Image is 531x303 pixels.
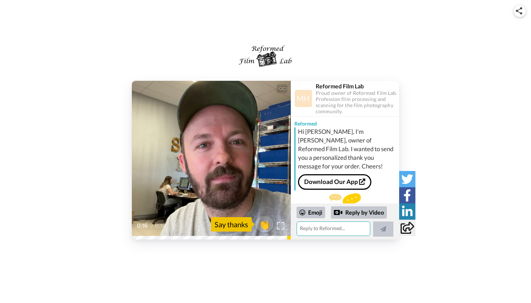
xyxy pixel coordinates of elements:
[298,127,397,171] div: Hi [PERSON_NAME], I'm [PERSON_NAME], owner of Reformed Film Lab. I wanted to send you a personali...
[334,208,342,217] div: Reply by Video
[277,85,286,92] div: CC
[255,219,273,230] span: 👏
[291,117,399,127] div: Reformed
[298,174,371,189] a: Download Our App
[238,41,293,70] img: logo
[291,193,399,220] div: Send Reformed a reply.
[155,221,168,230] span: 0:19
[331,206,387,219] div: Reply by Video
[277,222,284,229] img: Full screen
[297,207,325,218] div: Emoji
[137,221,150,230] span: 0:16
[255,216,273,232] button: 👏
[316,90,399,114] div: Proud owner of Reformed Film Lab. Profession film processing and scanning for the film photograph...
[211,217,252,232] div: Say thanks
[329,193,361,208] img: message.svg
[295,90,312,107] img: Profile Image
[151,221,154,230] span: /
[516,7,522,14] img: ic_share.svg
[316,83,399,89] div: Reformed Film Lab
